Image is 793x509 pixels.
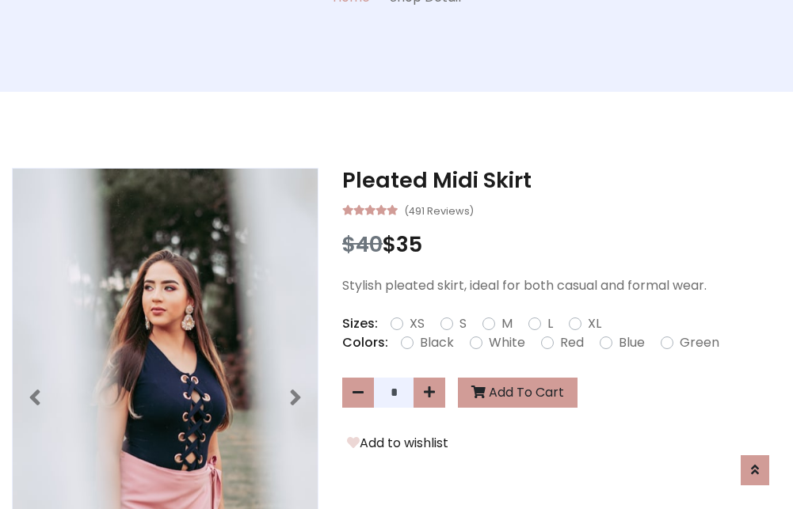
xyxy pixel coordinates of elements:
[547,314,553,333] label: L
[680,333,719,352] label: Green
[404,200,474,219] small: (491 Reviews)
[342,314,378,333] p: Sizes:
[342,433,453,454] button: Add to wishlist
[458,378,578,408] button: Add To Cart
[588,314,601,333] label: XL
[410,314,425,333] label: XS
[342,276,781,295] p: Stylish pleated skirt, ideal for both casual and formal wear.
[489,333,525,352] label: White
[396,230,422,259] span: 35
[342,168,781,193] h3: Pleated Midi Skirt
[459,314,467,333] label: S
[501,314,513,333] label: M
[420,333,454,352] label: Black
[560,333,584,352] label: Red
[342,333,388,352] p: Colors:
[342,232,781,257] h3: $
[619,333,645,352] label: Blue
[342,230,383,259] span: $40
